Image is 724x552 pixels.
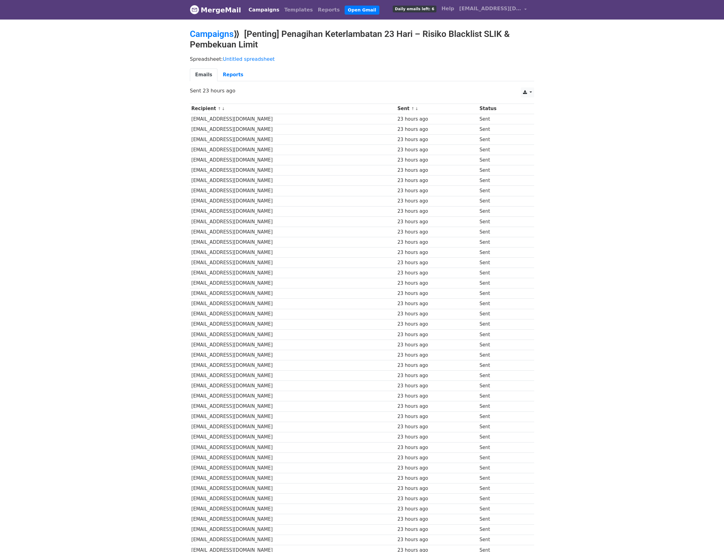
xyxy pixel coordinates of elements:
td: Sent [478,422,527,432]
div: 23 hours ago [397,382,476,390]
div: 23 hours ago [397,465,476,472]
td: [EMAIL_ADDRESS][DOMAIN_NAME] [190,237,396,247]
td: [EMAIL_ADDRESS][DOMAIN_NAME] [190,145,396,155]
td: [EMAIL_ADDRESS][DOMAIN_NAME] [190,432,396,442]
a: ↑ [411,106,414,111]
td: [EMAIL_ADDRESS][DOMAIN_NAME] [190,165,396,176]
a: Untitled spreadsheet [223,56,275,62]
td: Sent [478,391,527,401]
div: 23 hours ago [397,505,476,513]
td: Sent [478,329,527,340]
td: [EMAIL_ADDRESS][DOMAIN_NAME] [190,535,396,545]
p: Spreadsheet: [190,56,534,62]
td: [EMAIL_ADDRESS][DOMAIN_NAME] [190,155,396,165]
a: Open Gmail [345,6,379,15]
a: Emails [190,69,217,81]
td: [EMAIL_ADDRESS][DOMAIN_NAME] [190,309,396,319]
td: [EMAIL_ADDRESS][DOMAIN_NAME] [190,278,396,288]
td: [EMAIL_ADDRESS][DOMAIN_NAME] [190,473,396,483]
p: Sent 23 hours ago [190,87,534,94]
td: Sent [478,494,527,504]
div: 23 hours ago [397,352,476,359]
td: Sent [478,227,527,237]
div: 23 hours ago [397,310,476,318]
td: [EMAIL_ADDRESS][DOMAIN_NAME] [190,504,396,514]
td: Sent [478,145,527,155]
a: Daily emails left: 6 [390,2,439,15]
div: 23 hours ago [397,136,476,143]
td: Sent [478,176,527,186]
div: 23 hours ago [397,280,476,287]
td: Sent [478,309,527,319]
th: Sent [396,104,478,114]
td: [EMAIL_ADDRESS][DOMAIN_NAME] [190,268,396,278]
div: 23 hours ago [397,269,476,277]
td: Sent [478,340,527,350]
div: 23 hours ago [397,526,476,533]
td: Sent [478,371,527,381]
td: Sent [478,452,527,463]
div: 23 hours ago [397,218,476,225]
td: Sent [478,504,527,514]
div: 23 hours ago [397,362,476,369]
td: Sent [478,360,527,371]
td: [EMAIL_ADDRESS][DOMAIN_NAME] [190,391,396,401]
div: 23 hours ago [397,536,476,543]
td: [EMAIL_ADDRESS][DOMAIN_NAME] [190,227,396,237]
div: 23 hours ago [397,516,476,523]
td: [EMAIL_ADDRESS][DOMAIN_NAME] [190,319,396,329]
td: [EMAIL_ADDRESS][DOMAIN_NAME] [190,381,396,391]
td: [EMAIL_ADDRESS][DOMAIN_NAME] [190,401,396,412]
th: Status [478,104,527,114]
div: 23 hours ago [397,177,476,184]
td: Sent [478,319,527,329]
a: Campaigns [246,4,282,16]
div: 23 hours ago [397,198,476,205]
img: MergeMail logo [190,5,199,14]
th: Recipient [190,104,396,114]
td: [EMAIL_ADDRESS][DOMAIN_NAME] [190,258,396,268]
a: Help [439,2,457,15]
td: Sent [478,165,527,176]
div: 23 hours ago [397,454,476,461]
span: Daily emails left: 6 [393,6,436,12]
div: 23 hours ago [397,495,476,502]
td: Sent [478,463,527,473]
div: 23 hours ago [397,413,476,420]
a: [EMAIL_ADDRESS][DOMAIN_NAME] [457,2,529,17]
div: 23 hours ago [397,116,476,123]
td: Sent [478,442,527,452]
div: 23 hours ago [397,393,476,400]
td: [EMAIL_ADDRESS][DOMAIN_NAME] [190,176,396,186]
td: Sent [478,278,527,288]
td: [EMAIL_ADDRESS][DOMAIN_NAME] [190,329,396,340]
td: [EMAIL_ADDRESS][DOMAIN_NAME] [190,360,396,371]
td: Sent [478,258,527,268]
td: Sent [478,134,527,145]
div: 23 hours ago [397,444,476,451]
td: [EMAIL_ADDRESS][DOMAIN_NAME] [190,514,396,524]
a: Campaigns [190,29,234,39]
td: Sent [478,381,527,391]
td: [EMAIL_ADDRESS][DOMAIN_NAME] [190,452,396,463]
td: [EMAIL_ADDRESS][DOMAIN_NAME] [190,124,396,134]
td: Sent [478,350,527,360]
div: 23 hours ago [397,259,476,266]
td: Sent [478,216,527,227]
div: 23 hours ago [397,372,476,379]
div: 23 hours ago [397,157,476,164]
div: 23 hours ago [397,146,476,154]
td: Sent [478,288,527,299]
div: 23 hours ago [397,434,476,441]
td: Sent [478,196,527,206]
div: 23 hours ago [397,290,476,297]
td: Sent [478,473,527,483]
td: [EMAIL_ADDRESS][DOMAIN_NAME] [190,196,396,206]
td: Sent [478,186,527,196]
a: MergeMail [190,3,241,16]
span: [EMAIL_ADDRESS][DOMAIN_NAME] [459,5,521,12]
td: [EMAIL_ADDRESS][DOMAIN_NAME] [190,206,396,216]
td: [EMAIL_ADDRESS][DOMAIN_NAME] [190,340,396,350]
td: [EMAIL_ADDRESS][DOMAIN_NAME] [190,186,396,196]
td: Sent [478,535,527,545]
